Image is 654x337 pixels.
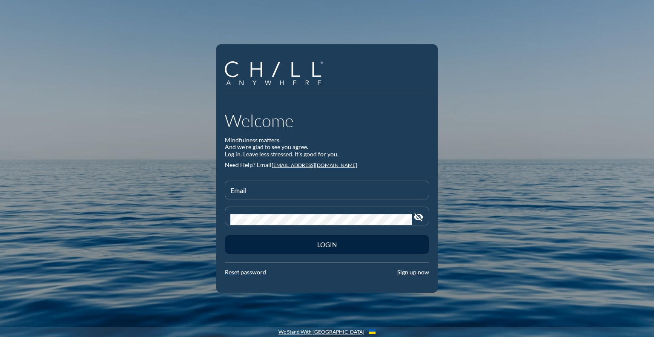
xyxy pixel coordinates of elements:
[278,329,364,335] a: We Stand With [GEOGRAPHIC_DATA]
[397,268,429,276] a: Sign up now
[225,137,429,158] div: Mindfulness matters. And we’re glad to see you agree. Log in. Leave less stressed. It’s good for ...
[369,329,376,334] img: Flag_of_Ukraine.1aeecd60.svg
[225,61,323,86] img: Company Logo
[225,61,329,87] a: Company Logo
[225,235,429,254] button: Login
[225,110,429,131] h1: Welcome
[225,268,266,276] a: Reset password
[240,241,414,248] div: Login
[230,214,412,225] input: Password
[225,161,272,168] span: Need Help? Email
[272,162,357,168] a: [EMAIL_ADDRESS][DOMAIN_NAME]
[413,212,424,222] i: visibility_off
[230,188,424,199] input: Email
